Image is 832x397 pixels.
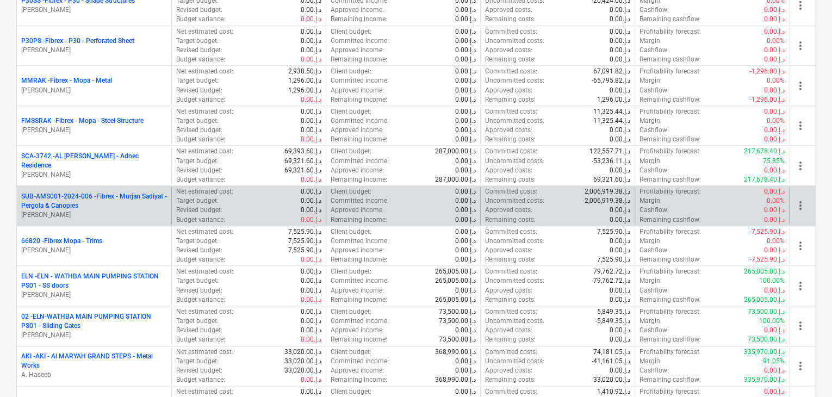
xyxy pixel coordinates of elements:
[288,76,321,85] p: 1,296.00د.إ.‏
[331,276,389,286] p: Committed income :
[331,267,371,276] p: Client budget :
[21,36,134,46] p: P30PS - Fibrex - P30 - Perforated Sheet
[455,116,476,126] p: 0.00د.إ.‏
[485,255,536,264] p: Remaining costs :
[764,126,785,135] p: 0.00د.إ.‏
[435,295,476,305] p: 265,005.00د.إ.‏
[485,95,536,104] p: Remaining costs :
[485,187,537,196] p: Committed costs :
[485,307,537,317] p: Committed costs :
[176,166,222,175] p: Revised budget :
[331,295,387,305] p: Remaining income :
[301,36,321,46] p: 0.00د.إ.‏
[455,166,476,175] p: 0.00د.إ.‏
[301,206,321,215] p: 0.00د.إ.‏
[485,86,532,95] p: Approved costs :
[583,196,630,206] p: -2,006,919.38د.إ.‏
[455,67,476,76] p: 0.00د.إ.‏
[301,215,321,225] p: 0.00د.إ.‏
[639,215,701,225] p: Remaining cashflow :
[597,307,630,317] p: 5,849.35د.إ.‏
[794,199,807,212] span: more_vert
[455,107,476,116] p: 0.00د.إ.‏
[455,5,476,15] p: 0.00د.إ.‏
[597,255,630,264] p: 7,525.90د.إ.‏
[764,55,785,64] p: 0.00د.إ.‏
[610,36,630,46] p: 0.00د.إ.‏
[455,15,476,24] p: 0.00د.إ.‏
[794,119,807,132] span: more_vert
[764,107,785,116] p: 0.00د.إ.‏
[764,215,785,225] p: 0.00د.إ.‏
[176,295,225,305] p: Budget variance :
[794,159,807,172] span: more_vert
[767,36,785,46] p: 0.00%
[485,276,544,286] p: Uncommitted costs :
[639,5,669,15] p: Cashflow :
[21,237,102,246] p: 66820 - Fibrex Mopa - Trims
[176,175,225,184] p: Budget variance :
[639,157,662,166] p: Margin :
[301,5,321,15] p: 0.00د.إ.‏
[764,206,785,215] p: 0.00د.إ.‏
[455,227,476,237] p: 0.00د.إ.‏
[301,255,321,264] p: 0.00د.إ.‏
[331,27,371,36] p: Client budget :
[639,15,701,24] p: Remaining cashflow :
[331,187,371,196] p: Client budget :
[764,286,785,295] p: 0.00د.إ.‏
[331,307,371,317] p: Client budget :
[301,295,321,305] p: 0.00د.إ.‏
[639,307,701,317] p: Profitability forecast :
[455,246,476,255] p: 0.00د.إ.‏
[331,215,387,225] p: Remaining income :
[485,15,536,24] p: Remaining costs :
[21,86,167,95] p: [PERSON_NAME]
[331,157,389,166] p: Committed income :
[767,116,785,126] p: 0.00%
[284,147,321,156] p: 69,393.60د.إ.‏
[744,147,785,156] p: 217,678.40د.إ.‏
[485,55,536,64] p: Remaining costs :
[639,27,701,36] p: Profitability forecast :
[794,79,807,92] span: more_vert
[610,15,630,24] p: 0.00د.إ.‏
[288,86,321,95] p: 1,296.00د.إ.‏
[610,46,630,55] p: 0.00د.إ.‏
[21,116,144,126] p: FMSSRAK - Fibrex - Mopa - Steel Structure
[331,147,371,156] p: Client budget :
[485,286,532,295] p: Approved costs :
[610,166,630,175] p: 0.00د.إ.‏
[21,290,167,300] p: [PERSON_NAME]
[439,307,476,317] p: 73,500.00د.إ.‏
[21,152,167,179] div: SCA-3742 -AL [PERSON_NAME] - Adnec Residence[PERSON_NAME]
[331,67,371,76] p: Client budget :
[485,36,544,46] p: Uncommitted costs :
[331,196,389,206] p: Committed income :
[21,5,167,15] p: [PERSON_NAME]
[485,206,532,215] p: Approved costs :
[435,175,476,184] p: 287,000.00د.إ.‏
[176,135,225,144] p: Budget variance :
[301,196,321,206] p: 0.00د.إ.‏
[284,157,321,166] p: 69,321.60د.إ.‏
[331,175,387,184] p: Remaining income :
[592,276,630,286] p: -79,762.72د.إ.‏
[585,187,630,196] p: 2,006,919.38د.إ.‏
[639,95,701,104] p: Remaining cashflow :
[485,246,532,255] p: Approved costs :
[593,175,630,184] p: 69,321.60د.إ.‏
[176,237,219,246] p: Target budget :
[331,36,389,46] p: Committed income :
[21,76,112,85] p: MMRAK - Fibrex - Mopa - Metal
[21,272,167,300] div: ELN -ELN - WATHBA MAIN PUMPING STATION PS01 - SS doors[PERSON_NAME]
[21,352,167,380] div: AKI -AKI - Al MARYAH GRAND STEPS - Metal WorksA. Haseeb
[21,237,167,255] div: 66820 -Fibrex Mopa - Trims[PERSON_NAME]
[176,317,219,326] p: Target budget :
[639,187,701,196] p: Profitability forecast :
[176,107,233,116] p: Net estimated cost :
[331,15,387,24] p: Remaining income :
[764,15,785,24] p: 0.00د.إ.‏
[592,116,630,126] p: -11,325.44د.إ.‏
[455,76,476,85] p: 0.00د.إ.‏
